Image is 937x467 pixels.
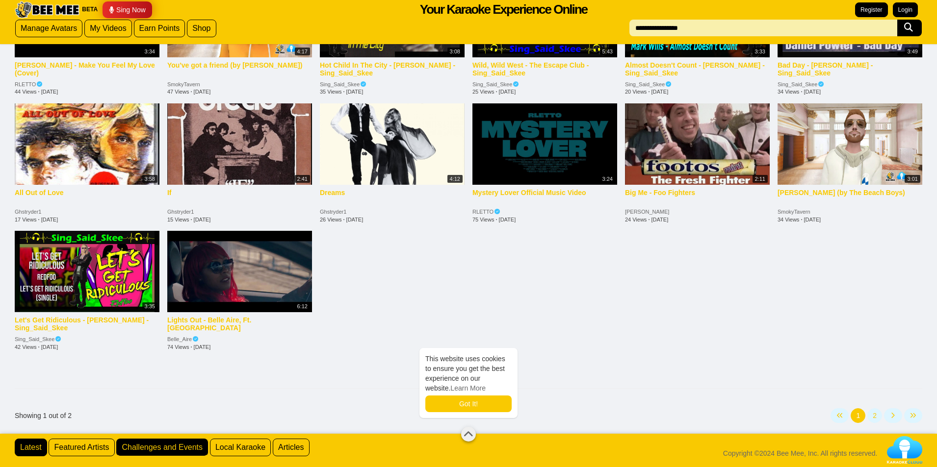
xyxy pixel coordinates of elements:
[320,81,366,87] a: Sing_Said_Skee
[103,1,152,18] a: Sing Now
[167,312,312,332] a: Lights Out - Belle Aire, Ft. [GEOGRAPHIC_DATA]
[320,189,345,197] h4: Dreams
[801,89,802,95] span: ·
[472,103,617,185] img: Mystery Lover Official Music Video
[84,20,131,37] a: My Videos
[778,103,922,185] a: 3:01
[320,185,345,198] a: Dreams
[210,439,271,456] a: Local Karaoke
[625,209,669,215] a: [PERSON_NAME]
[134,20,185,37] a: Earn Points
[167,217,189,222] span: 15 Views
[450,384,486,392] a: learn more about cookies
[420,0,587,19] div: Your Karaoke Experience Online
[15,411,72,420] div: Showing 1 out of 2
[625,103,770,185] a: 2:11
[625,217,647,222] span: 24 Views
[194,344,211,350] span: [DATE]
[778,103,922,185] img: Sloop John B (by The Beach Boys)
[167,336,199,342] a: Belle_Aire
[472,57,617,77] a: Wild, Wild West - The Escape Club - Sing_Said_Skee
[167,344,189,350] span: 74 Views
[167,209,194,215] a: Ghstryder1
[15,209,41,215] a: Ghstryder1
[472,81,519,87] a: Sing_Said_Skee
[167,185,172,198] a: If
[625,189,695,197] h4: Big Me - Foo Fighters
[15,231,159,312] a: 3:35
[194,217,211,222] span: [DATE]
[472,61,617,76] h4: Wild, Wild West - The Escape Club - Sing_Said_Skee
[15,439,47,456] a: Latest
[82,5,98,14] span: BETA
[419,348,518,418] div: cookieconsent
[499,217,516,222] span: [DATE]
[15,81,43,87] a: RLETTO
[167,81,200,87] a: SmokyTavern
[804,89,821,95] span: [DATE]
[15,103,159,185] img: All Out of Love
[15,89,36,95] span: 44 Views
[499,89,516,95] span: [DATE]
[320,89,341,95] span: 35 Views
[625,89,647,95] span: 20 Views
[472,89,494,95] span: 25 Views
[648,89,650,95] span: ·
[425,395,512,412] a: dismiss cookie message
[15,103,159,185] a: 3:58
[723,448,878,458] span: Copyright ©2024 Bee Mee, Inc. All rights reserved.
[625,61,770,76] h4: Almost Doesn't Count - Mark Wills - Sing_Said_Skee
[320,217,341,222] span: 26 Views
[167,89,189,95] span: 47 Views
[15,61,159,76] h4: Adele - Make You Feel My Love (Cover)
[15,185,64,198] a: All Out of Love
[778,217,799,222] span: 34 Views
[625,57,770,77] a: Almost Doesn't Count - [PERSON_NAME] - Sing_Said_Skee
[855,2,888,17] a: Register
[343,217,344,222] span: ·
[472,217,494,222] span: 75 Views
[778,81,824,87] a: Sing_Said_Skee
[15,312,159,332] a: Let's Get Ridiculous - [PERSON_NAME] - Sing_Said_Skee
[190,217,192,222] span: ·
[320,57,465,77] a: Hot Child In The City - [PERSON_NAME] - Sing_Said_Skee
[194,89,211,95] span: [DATE]
[867,408,882,423] a: 2
[625,81,672,87] a: Sing_Said_Skee
[187,20,216,37] a: Shop
[41,344,58,350] span: [DATE]
[167,61,302,69] h4: You've got a friend (by James Taylor)
[167,103,312,185] img: If
[804,217,821,222] span: [DATE]
[320,103,465,185] a: 4:12
[167,231,312,312] a: 6:12
[320,209,346,215] a: Ghstryder1
[472,209,500,215] a: RLETTO
[38,217,40,222] span: ·
[495,89,497,95] span: ·
[778,185,905,198] a: [PERSON_NAME] (by The Beach Boys)
[116,439,208,456] a: Challenges and Events
[346,89,364,95] span: [DATE]
[887,436,922,464] img: Karaoke%20Cloud%20Logo@3x.png
[14,1,80,19] img: Bee Mee
[472,103,617,185] a: 3:24
[651,89,669,95] span: [DATE]
[648,217,650,222] span: ·
[778,57,922,77] a: Bad Day - [PERSON_NAME] - Sing_Said_Skee
[495,217,497,222] span: ·
[320,61,465,76] h4: Hot Child In The City - Nick Gilder - Sing_Said_Skee
[625,103,770,185] img: Big Me - Foo Fighters
[472,185,586,198] a: Mystery Lover Official Music Video
[651,217,669,222] span: [DATE]
[273,439,309,456] a: Articles
[190,344,192,350] span: ·
[190,89,192,95] span: ·
[320,103,465,185] img: Dreams
[41,217,58,222] span: [DATE]
[778,209,810,215] a: SmokyTavern
[343,89,344,95] span: ·
[15,336,61,342] a: Sing_Said_Skee
[15,344,36,350] span: 42 Views
[15,57,159,77] a: [PERSON_NAME] - Make You Feel My Love (Cover)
